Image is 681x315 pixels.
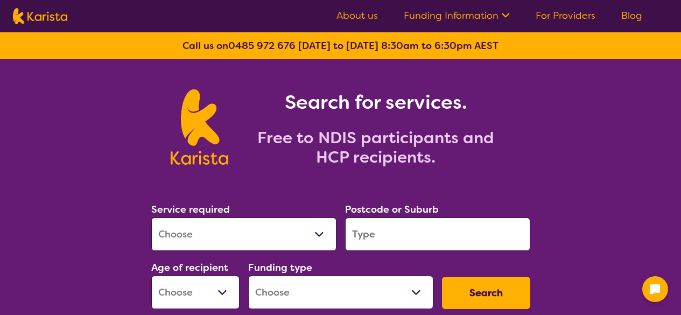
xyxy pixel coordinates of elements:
[536,9,595,22] a: For Providers
[151,261,228,274] label: Age of recipient
[171,89,228,165] img: Karista logo
[345,218,530,251] input: Type
[345,203,439,216] label: Postcode or Suburb
[13,8,67,24] img: Karista logo
[621,9,642,22] a: Blog
[336,9,378,22] a: About us
[241,89,510,115] h1: Search for services.
[241,128,510,167] h2: Free to NDIS participants and HCP recipients.
[228,39,296,52] a: 0485 972 676
[442,277,530,309] button: Search
[404,9,510,22] a: Funding Information
[151,203,230,216] label: Service required
[182,39,499,52] b: Call us on [DATE] to [DATE] 8:30am to 6:30pm AEST
[248,261,312,274] label: Funding type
